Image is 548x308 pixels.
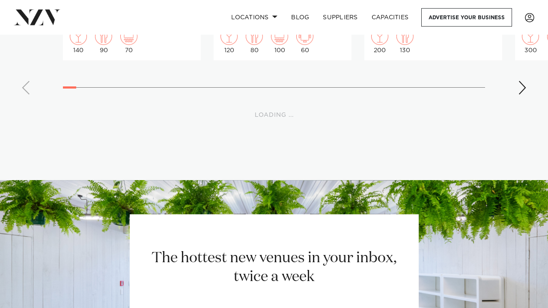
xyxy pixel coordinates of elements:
a: Advertise your business [421,8,512,27]
div: 90 [95,28,112,53]
div: 140 [70,28,87,53]
img: theatre.png [120,28,137,45]
a: BLOG [284,8,316,27]
div: 60 [296,28,313,53]
div: 120 [220,28,238,53]
div: 100 [271,28,288,53]
div: 70 [120,28,137,53]
img: cocktail.png [70,28,87,45]
div: 80 [246,28,263,53]
img: nzv-logo.png [14,9,60,25]
img: dining.png [95,28,112,45]
div: 130 [396,28,414,53]
div: 300 [522,28,539,53]
img: cocktail.png [371,28,388,45]
button: LOADING ... [247,101,301,139]
img: theatre.png [271,28,288,45]
img: cocktail.png [522,28,539,45]
div: 200 [371,28,388,53]
img: dining.png [246,28,263,45]
img: meeting.png [296,28,313,45]
img: cocktail.png [220,28,238,45]
h2: The hottest new venues in your inbox, twice a week [141,249,407,287]
a: Capacities [365,8,416,27]
a: Locations [224,8,284,27]
a: SUPPLIERS [316,8,364,27]
img: dining.png [396,28,414,45]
